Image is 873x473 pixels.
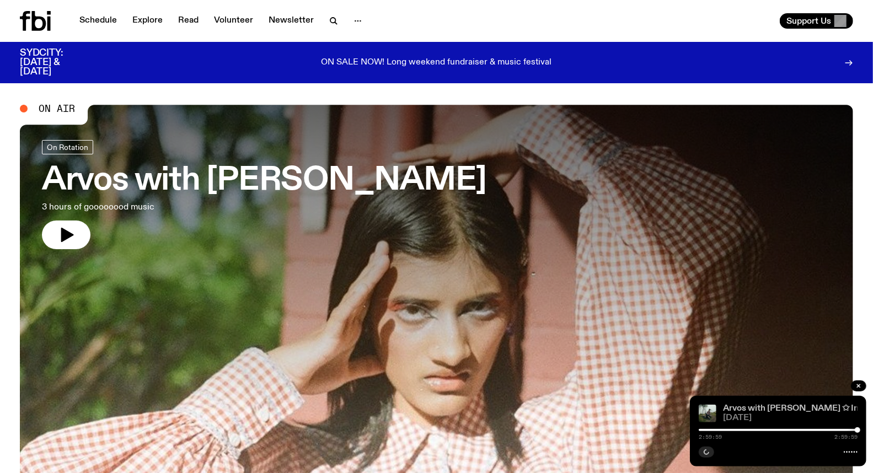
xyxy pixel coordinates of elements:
img: Rich Brian sits on playground equipment pensively, feeling ethereal in a misty setting [699,405,716,422]
a: Arvos with [PERSON_NAME]3 hours of goooooood music [42,140,486,249]
h3: Arvos with [PERSON_NAME] [42,165,486,196]
p: 3 hours of goooooood music [42,201,324,214]
span: 2:59:59 [834,434,858,440]
span: Support Us [786,16,831,26]
span: On Air [39,104,75,114]
button: Support Us [780,13,853,29]
a: On Rotation [42,140,93,154]
span: On Rotation [47,143,88,151]
span: [DATE] [723,414,858,422]
a: Newsletter [262,13,320,29]
a: Read [172,13,205,29]
h3: SYDCITY: [DATE] & [DATE] [20,49,90,77]
a: Volunteer [207,13,260,29]
a: Schedule [73,13,124,29]
span: 2:59:59 [699,434,722,440]
p: ON SALE NOW! Long weekend fundraiser & music festival [322,58,552,68]
a: Explore [126,13,169,29]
